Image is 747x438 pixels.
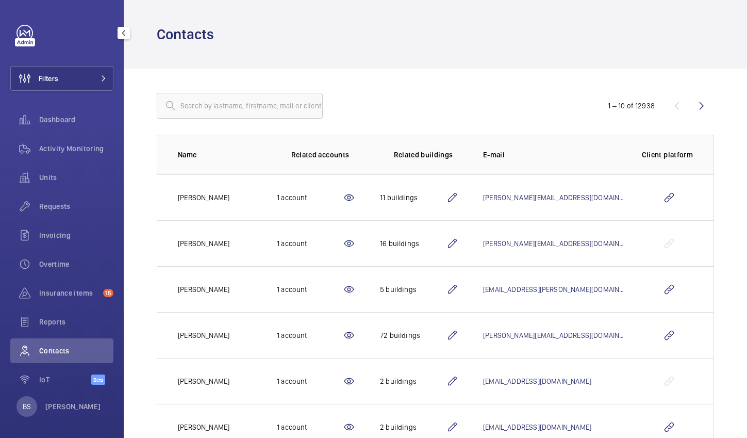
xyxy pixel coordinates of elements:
a: [PERSON_NAME][EMAIL_ADDRESS][DOMAIN_NAME] [483,331,643,339]
span: Dashboard [39,115,113,125]
button: Filters [10,66,113,91]
div: 2 buildings [380,376,446,386]
p: [PERSON_NAME] [178,284,229,295]
p: Client platform [642,150,693,160]
div: 1 account [277,376,343,386]
span: 15 [103,289,113,297]
span: Filters [39,73,58,84]
span: Reports [39,317,113,327]
a: [EMAIL_ADDRESS][DOMAIN_NAME] [483,377,591,385]
p: [PERSON_NAME] [178,192,229,203]
p: [PERSON_NAME] [178,422,229,432]
a: [EMAIL_ADDRESS][PERSON_NAME][DOMAIN_NAME] [483,285,643,294]
span: Overtime [39,259,113,269]
p: [PERSON_NAME] [178,376,229,386]
span: Requests [39,201,113,212]
p: [PERSON_NAME] [178,330,229,340]
a: [PERSON_NAME][EMAIL_ADDRESS][DOMAIN_NAME] [483,239,643,248]
span: Activity Monitoring [39,143,113,154]
p: Related accounts [291,150,350,160]
p: Name [178,150,260,160]
div: 1 account [277,238,343,249]
span: Beta [91,375,105,385]
div: 11 buildings [380,192,446,203]
p: [PERSON_NAME] [45,401,101,412]
a: [EMAIL_ADDRESS][DOMAIN_NAME] [483,423,591,431]
span: Insurance items [39,288,99,298]
h1: Contacts [157,25,220,44]
p: Related buildings [394,150,453,160]
div: 5 buildings [380,284,446,295]
p: E-mail [483,150,625,160]
span: IoT [39,375,91,385]
p: [PERSON_NAME] [178,238,229,249]
div: 1 – 10 of 12938 [608,101,655,111]
input: Search by lastname, firstname, mail or client [157,93,323,119]
div: 1 account [277,192,343,203]
span: Units [39,172,113,183]
div: 72 buildings [380,330,446,340]
div: 1 account [277,330,343,340]
div: 1 account [277,422,343,432]
a: [PERSON_NAME][EMAIL_ADDRESS][DOMAIN_NAME] [483,193,643,202]
span: Contacts [39,346,113,356]
div: 16 buildings [380,238,446,249]
div: 2 buildings [380,422,446,432]
p: BS [23,401,31,412]
div: 1 account [277,284,343,295]
span: Invoicing [39,230,113,240]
